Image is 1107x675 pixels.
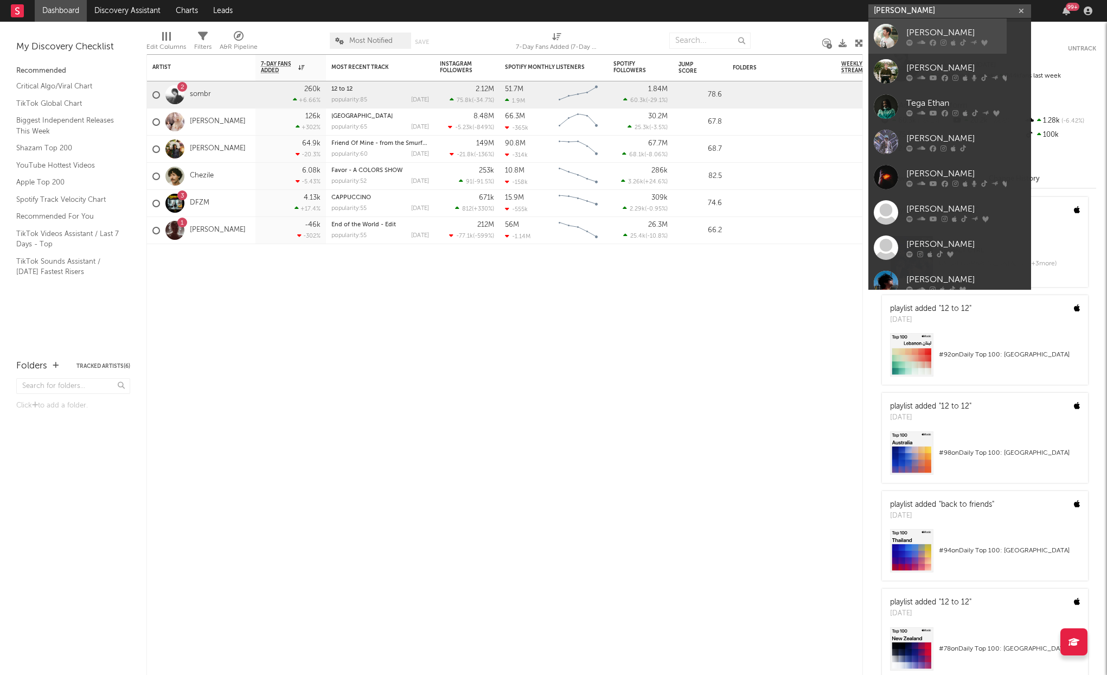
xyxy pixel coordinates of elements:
[477,221,494,228] div: 212M
[411,151,429,157] div: [DATE]
[296,178,321,185] div: -5.43 %
[648,86,668,93] div: 1.84M
[647,206,666,212] span: -0.95 %
[623,205,668,212] div: ( )
[331,86,429,92] div: 12 to 12
[939,501,994,508] a: "back to friends"
[906,202,1026,215] div: [PERSON_NAME]
[554,136,603,163] svg: Chart title
[890,597,971,608] div: playlist added
[297,232,321,239] div: -302 %
[16,378,130,394] input: Search for folders...
[679,170,722,183] div: 82.5
[331,206,367,212] div: popularity: 55
[628,124,668,131] div: ( )
[679,88,722,101] div: 78.6
[295,205,321,212] div: +17.4 %
[457,98,472,104] span: 75.8k
[679,61,706,74] div: Jump Score
[613,61,651,74] div: Spotify Followers
[331,113,429,119] div: STREET X STREET
[554,109,603,136] svg: Chart title
[890,608,971,619] div: [DATE]
[882,529,1088,581] a: #94onDaily Top 100: [GEOGRAPHIC_DATA]
[331,222,396,228] a: End of the World - Edit
[331,141,429,147] div: Friend Of Mine - from the Smurfs Movie Soundtrack
[669,33,751,49] input: Search...
[648,221,668,228] div: 26.3M
[331,168,429,174] div: Favor - A COLORS SHOW
[310,62,321,73] button: Filter by 7-Day Fans Added
[190,144,246,154] a: [PERSON_NAME]
[331,113,393,119] a: [GEOGRAPHIC_DATA]
[505,140,526,147] div: 90.8M
[479,167,494,174] div: 253k
[820,62,830,73] button: Filter by Folders
[16,176,119,188] a: Apple Top 200
[868,124,1031,160] a: [PERSON_NAME]
[16,41,130,54] div: My Discovery Checklist
[473,113,494,120] div: 8.48M
[906,273,1026,286] div: [PERSON_NAME]
[622,151,668,158] div: ( )
[304,86,321,93] div: 260k
[505,64,586,71] div: Spotify Monthly Listeners
[190,171,214,181] a: Chezile
[440,61,478,74] div: Instagram Followers
[448,124,494,131] div: ( )
[505,194,524,201] div: 15.9M
[554,81,603,109] svg: Chart title
[868,195,1031,230] a: [PERSON_NAME]
[679,143,722,156] div: 68.7
[305,113,321,120] div: 126k
[190,90,211,99] a: sombr
[679,224,722,237] div: 66.2
[939,598,971,606] a: "12 to 12"
[302,140,321,147] div: 64.9k
[220,27,258,59] div: A&R Pipeline
[1024,114,1096,128] div: 1.28k
[457,152,474,158] span: -21.8k
[939,348,1080,361] div: # 92 on Daily Top 100: [GEOGRAPHIC_DATA]
[890,315,971,326] div: [DATE]
[648,113,668,120] div: 30.2M
[411,206,429,212] div: [DATE]
[505,179,528,186] div: -158k
[645,179,666,185] span: +24.6 %
[331,151,368,157] div: popularity: 60
[621,178,668,185] div: ( )
[194,41,212,54] div: Filters
[1060,118,1084,124] span: -6.42 %
[630,98,646,104] span: 60.3k
[331,179,367,184] div: popularity: 52
[194,27,212,59] div: Filters
[16,228,119,250] a: TikTok Videos Assistant / Last 7 Days - Top
[629,152,644,158] span: 68.1k
[16,360,47,373] div: Folders
[505,151,528,158] div: -314k
[554,163,603,190] svg: Chart title
[16,256,119,278] a: TikTok Sounds Assistant / [DATE] Fastest Risers
[331,64,413,71] div: Most Recent Track
[411,97,429,103] div: [DATE]
[939,642,1080,655] div: # 78 on Daily Top 100: [GEOGRAPHIC_DATA]
[476,152,492,158] span: -136 %
[16,142,119,154] a: Shazam Top 200
[331,222,429,228] div: End of the World - Edit
[868,160,1031,195] a: [PERSON_NAME]
[331,141,478,147] a: Friend Of Mine - from the Smurfs Movie Soundtrack
[505,206,528,213] div: -555k
[651,125,666,131] span: -3.5 %
[630,233,645,239] span: 25.4k
[657,62,668,73] button: Filter by Spotify Followers
[16,114,119,137] a: Biggest Independent Releases This Week
[890,401,971,412] div: playlist added
[16,211,119,222] a: Recommended For You
[16,160,119,171] a: YouTube Hottest Videos
[868,4,1031,18] input: Search for artists
[505,221,519,228] div: 56M
[16,194,119,206] a: Spotify Track Velocity Chart
[906,132,1026,145] div: [PERSON_NAME]
[623,232,668,239] div: ( )
[415,39,429,45] button: Save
